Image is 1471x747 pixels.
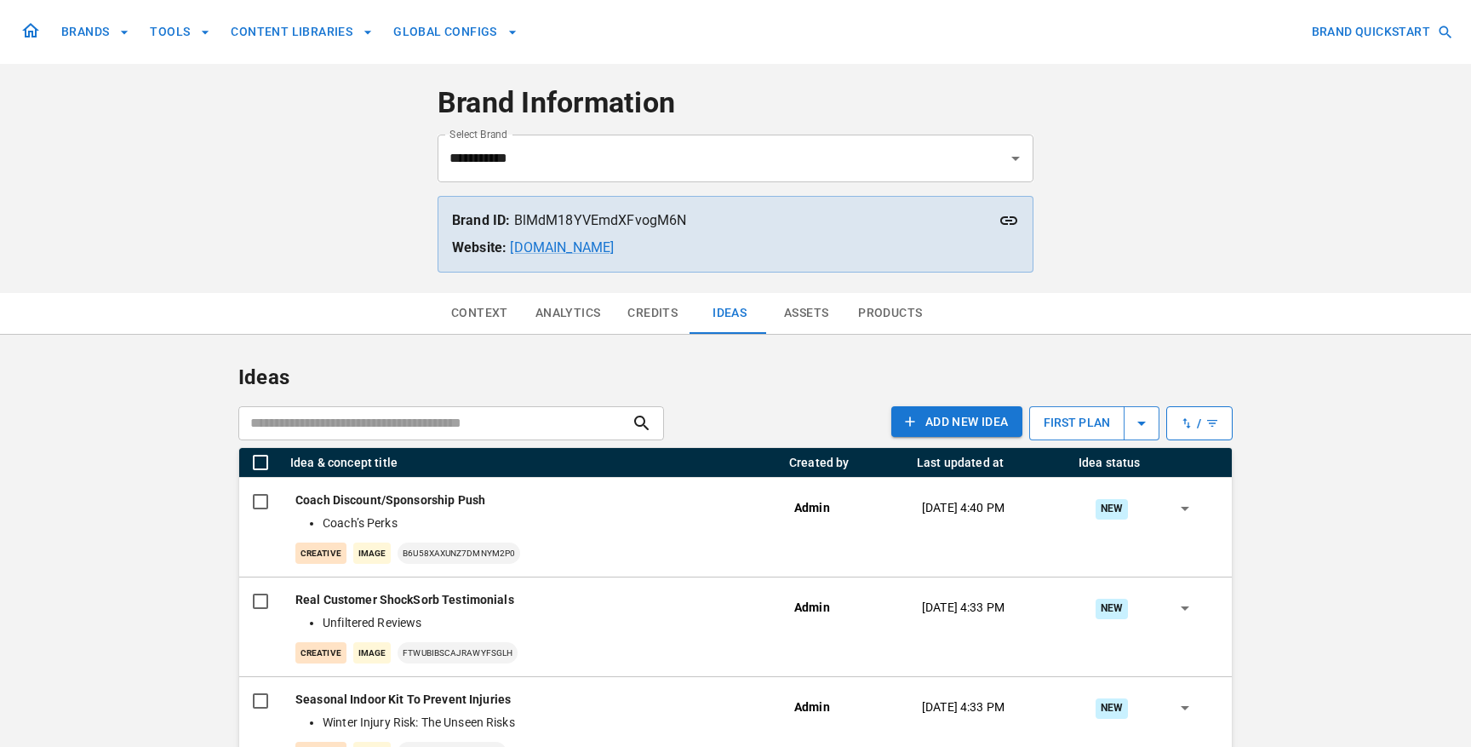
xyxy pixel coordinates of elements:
[1305,16,1457,48] button: BRAND QUICKSTART
[1079,456,1141,469] div: Idea status
[917,456,1004,469] div: Last updated at
[891,406,1022,438] button: Add NEW IDEA
[452,239,507,256] strong: Website:
[224,16,380,48] button: CONTENT LIBRARIES
[295,491,767,509] p: Coach Discount/Sponsorship Push
[922,499,1005,517] p: [DATE] 4:40 PM
[438,293,522,334] button: Context
[452,210,1019,231] p: BlMdM18YVEmdXFvogM6N
[1030,404,1124,442] p: first plan
[295,642,346,664] p: creative
[54,16,136,48] button: BRANDS
[794,499,830,517] p: Admin
[691,293,768,334] button: Ideas
[143,16,217,48] button: TOOLS
[794,599,830,617] p: Admin
[438,85,1033,121] h4: Brand Information
[510,239,614,256] a: [DOMAIN_NAME]
[844,293,936,334] button: Products
[1096,499,1128,519] div: New
[323,714,760,732] li: Winter Injury Risk: The Unseen Risks
[353,543,391,564] p: Image
[353,642,391,664] p: Image
[295,591,767,609] p: Real Customer ShockSorb Testimonials
[1004,147,1027,170] button: Open
[922,599,1005,617] p: [DATE] 4:33 PM
[295,543,346,564] p: creative
[614,293,691,334] button: Credits
[398,543,520,564] p: B6U58xaxUnZ7dmNYM2P0
[323,514,760,532] li: Coach’s Perks
[789,456,850,469] div: Created by
[386,16,524,48] button: GLOBAL CONFIGS
[295,691,767,709] p: Seasonal Indoor Kit To Prevent Injuries
[398,642,518,664] p: fTWUBiBSCAjraWyfSGlH
[449,127,507,141] label: Select Brand
[238,362,1233,393] p: Ideas
[891,406,1022,440] a: Add NEW IDEA
[1096,599,1128,618] div: New
[522,293,615,334] button: Analytics
[768,293,844,334] button: Assets
[1096,698,1128,718] div: New
[452,212,510,228] strong: Brand ID:
[1029,406,1159,440] button: first plan
[794,698,830,716] p: Admin
[290,456,398,469] div: Idea & concept title
[922,698,1005,716] p: [DATE] 4:33 PM
[323,614,760,632] li: Unfiltered Reviews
